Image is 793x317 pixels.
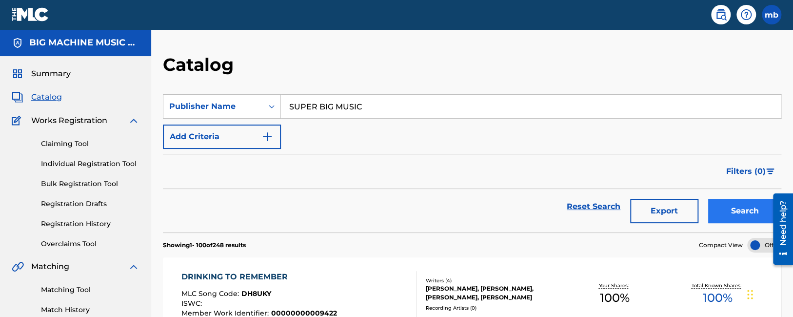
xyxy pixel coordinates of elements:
[29,37,139,48] h5: BIG MACHINE MUSIC LLC
[426,304,563,312] div: Recording Artists ( 0 )
[163,94,781,232] form: Search Form
[740,9,752,21] img: help
[31,68,71,80] span: Summary
[12,68,23,80] img: Summary
[726,166,766,177] span: Filters ( 0 )
[720,159,781,184] button: Filters (0)
[630,199,698,223] button: Export
[12,37,23,49] img: Accounts
[12,68,71,80] a: SummarySummary
[163,241,246,250] p: Showing 1 - 100 of 248 results
[766,189,793,270] iframe: Resource Center
[181,289,241,298] span: MLC Song Code :
[41,179,139,189] a: Bulk Registration Tool
[31,261,69,273] span: Matching
[703,289,733,307] span: 100 %
[128,261,139,273] img: expand
[41,305,139,315] a: Match History
[169,101,257,112] div: Publisher Name
[744,270,793,317] iframe: Chat Widget
[699,241,743,250] span: Compact View
[181,271,337,283] div: DRINKING TO REMEMBER
[31,115,107,127] span: Works Registration
[12,261,24,273] img: Matching
[692,282,744,289] p: Total Known Shares:
[562,196,625,217] a: Reset Search
[598,282,631,289] p: Your Shares:
[736,5,756,24] div: Help
[600,289,630,307] span: 100 %
[41,139,139,149] a: Claiming Tool
[426,277,563,284] div: Writers ( 4 )
[12,91,23,103] img: Catalog
[128,115,139,127] img: expand
[426,284,563,302] div: [PERSON_NAME], [PERSON_NAME], [PERSON_NAME], [PERSON_NAME]
[163,54,238,76] h2: Catalog
[41,199,139,209] a: Registration Drafts
[41,219,139,229] a: Registration History
[715,9,727,21] img: search
[41,159,139,169] a: Individual Registration Tool
[163,125,281,149] button: Add Criteria
[747,280,753,309] div: Drag
[766,169,774,174] img: filter
[711,5,731,24] a: Public Search
[181,299,204,308] span: ISWC :
[41,239,139,249] a: Overclaims Tool
[12,91,62,103] a: CatalogCatalog
[261,131,273,143] img: 9d2ae6d4665cec9f34b9.svg
[31,91,62,103] span: Catalog
[708,199,781,223] button: Search
[12,7,49,21] img: MLC Logo
[762,5,781,24] div: User Menu
[241,289,271,298] span: DH8UKY
[41,285,139,295] a: Matching Tool
[12,115,24,127] img: Works Registration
